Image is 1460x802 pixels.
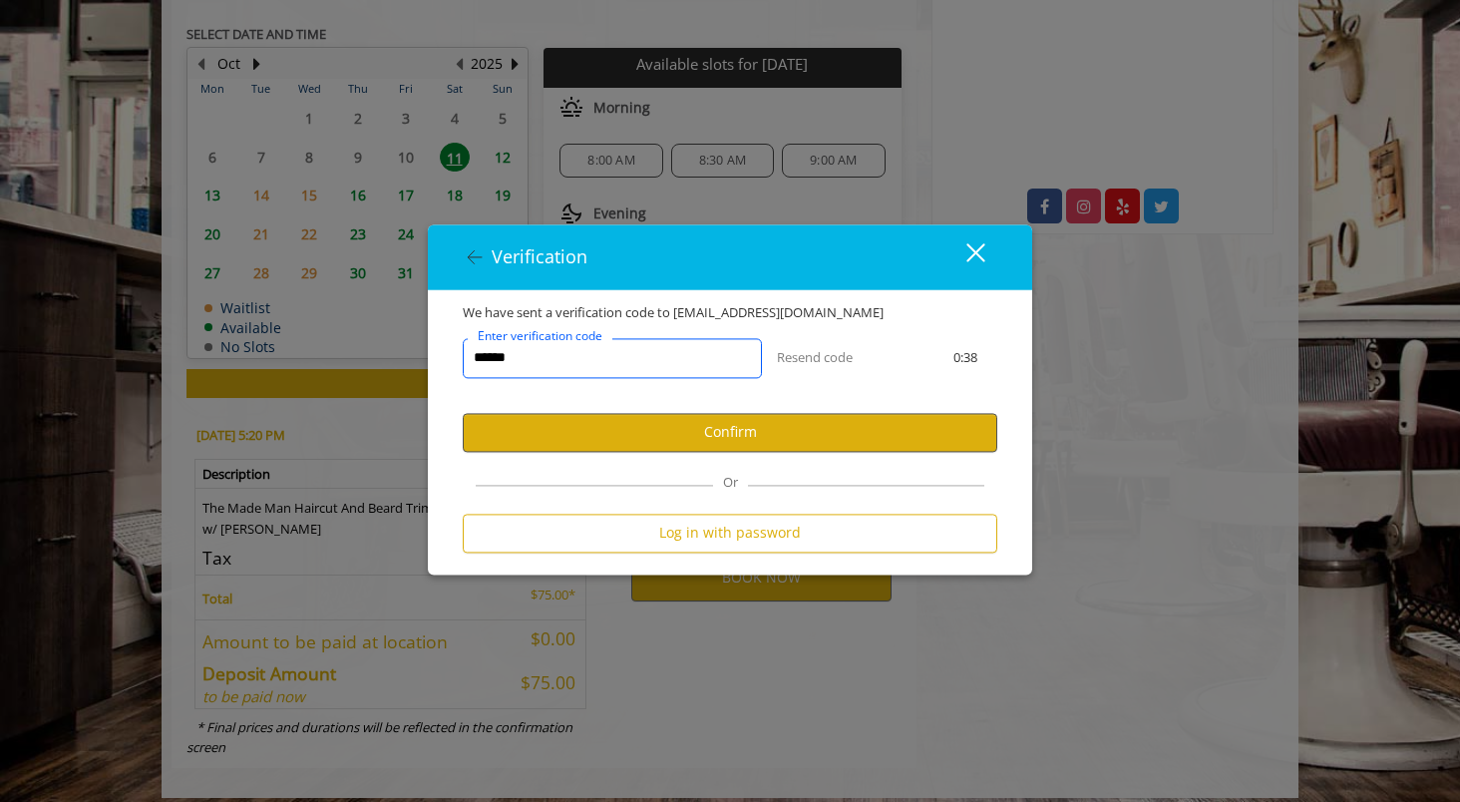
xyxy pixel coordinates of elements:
[918,347,1012,368] div: 0:38
[929,236,997,277] button: close dialog
[463,514,997,553] button: Log in with password
[943,242,983,272] div: close dialog
[468,326,612,345] label: Enter verification code
[463,413,997,452] button: Confirm
[492,244,587,268] span: Verification
[463,338,762,378] input: verificationCodeText
[713,473,748,491] span: Or
[777,347,853,368] button: Resend code
[448,302,1012,323] div: We have sent a verification code to [EMAIL_ADDRESS][DOMAIN_NAME]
